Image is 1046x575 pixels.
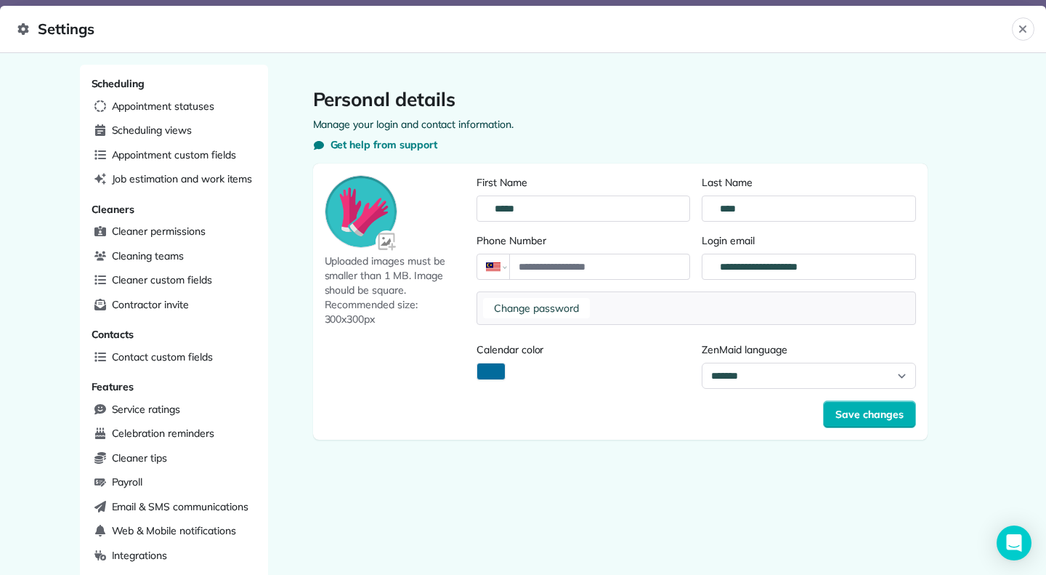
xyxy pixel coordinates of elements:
[331,137,437,152] span: Get help from support
[89,221,259,243] a: Cleaner permissions
[997,526,1031,560] div: Open Intercom Messenger
[89,347,259,369] a: Contact custom fields
[112,172,253,186] span: Job estimation and work items
[112,297,189,312] span: Contractor invite
[112,426,214,441] span: Celebration reminders
[112,123,192,137] span: Scheduling views
[112,99,214,113] span: Appointment statuses
[112,249,184,263] span: Cleaning teams
[702,175,915,190] label: Last Name
[89,423,259,445] a: Celebration reminders
[89,145,259,166] a: Appointment custom fields
[89,169,259,190] a: Job estimation and work items
[89,496,259,518] a: Email & SMS communications
[112,402,180,417] span: Service ratings
[112,350,213,364] span: Contact custom fields
[477,342,690,357] label: Calendar color
[702,342,915,357] label: ZenMaid language
[477,175,690,190] label: First Name
[89,246,259,268] a: Cleaning teams
[313,137,437,152] button: Get help from support
[325,176,397,247] img: Avatar preview
[89,545,259,567] a: Integrations
[89,399,259,421] a: Service ratings
[92,380,134,393] span: Features
[112,148,236,162] span: Appointment custom fields
[835,407,904,422] span: Save changes
[325,254,471,326] span: Uploaded images must be smaller than 1 MB. Image should be square. Recommended size: 300x300px
[1012,17,1034,41] button: Close
[92,203,135,216] span: Cleaners
[17,17,1012,41] span: Settings
[89,270,259,291] a: Cleaner custom fields
[823,401,916,428] button: Save changes
[89,96,259,118] a: Appointment statuses
[89,448,259,470] a: Cleaner tips
[112,273,212,287] span: Cleaner custom fields
[313,117,928,132] p: Manage your login and contact information.
[376,230,400,254] img: Avatar input
[702,233,915,248] label: Login email
[483,298,590,318] button: Change password
[112,451,168,465] span: Cleaner tips
[112,548,168,563] span: Integrations
[112,499,248,514] span: Email & SMS communications
[89,294,259,316] a: Contractor invite
[477,363,506,380] button: Activate Color Picker
[89,120,259,142] a: Scheduling views
[89,472,259,494] a: Payroll
[477,233,690,248] label: Phone Number
[92,328,134,341] span: Contacts
[112,523,236,538] span: Web & Mobile notifications
[89,520,259,542] a: Web & Mobile notifications
[112,475,143,489] span: Payroll
[112,224,206,238] span: Cleaner permissions
[92,77,145,90] span: Scheduling
[313,88,928,111] h1: Personal details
